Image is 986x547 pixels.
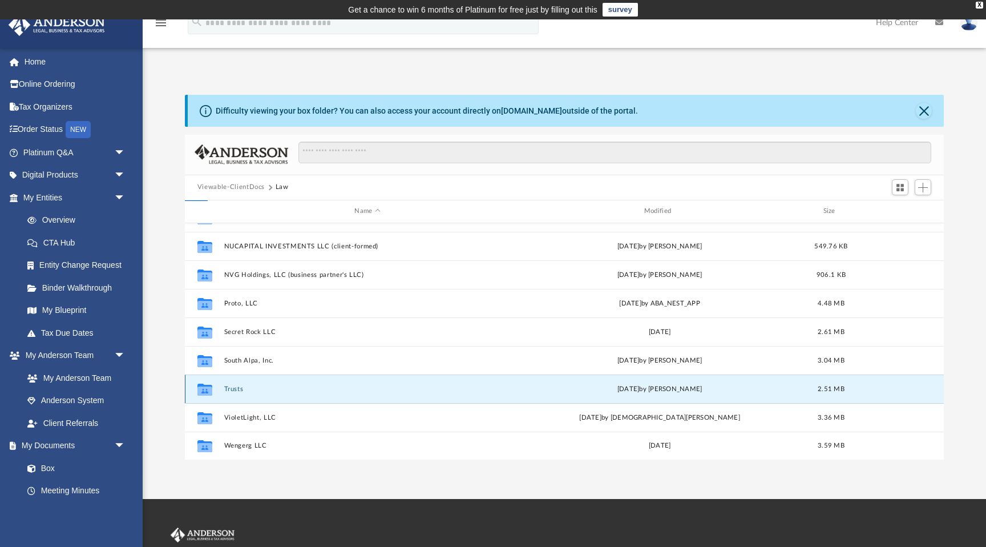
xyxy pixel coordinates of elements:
button: Proto, LLC [224,300,511,307]
span: 4.48 MB [818,300,844,306]
a: Binder Walkthrough [16,276,143,299]
div: [DATE] by [PERSON_NAME] [516,355,803,365]
div: close [976,2,983,9]
div: Get a chance to win 6 months of Platinum for free just by filling out this [348,3,597,17]
span: 3.04 MB [818,357,844,363]
div: Name [223,206,511,216]
a: Forms Library [16,502,131,525]
input: Search files and folders [298,142,932,163]
img: Anderson Advisors Platinum Portal [168,528,237,542]
span: arrow_drop_down [114,164,137,187]
a: My Anderson Team [16,367,131,389]
button: NVG Holdings, LLC (business partner's LLC) [224,271,511,279]
a: [DOMAIN_NAME] [501,106,562,115]
a: My Documentsarrow_drop_down [8,435,137,457]
span: arrow_drop_down [114,435,137,458]
a: My Anderson Teamarrow_drop_down [8,344,137,367]
i: menu [154,16,168,30]
div: [DATE] [516,441,803,451]
span: 906.1 KB [817,271,846,277]
i: search [191,15,203,28]
span: 549.76 KB [814,243,847,249]
a: Platinum Q&Aarrow_drop_down [8,141,143,164]
a: Online Ordering [8,73,143,96]
div: [DATE] by [PERSON_NAME] [516,270,803,280]
a: survey [603,3,638,17]
div: [DATE] by [DEMOGRAPHIC_DATA][PERSON_NAME] [516,412,803,423]
a: Anderson System [16,389,137,412]
button: Law [276,182,289,192]
a: Digital Productsarrow_drop_down [8,164,143,187]
button: VioletLight, LLC [224,414,511,421]
span: arrow_drop_down [114,344,137,368]
span: 3.36 MB [818,414,844,420]
span: 2.51 MB [818,385,844,392]
a: Client Referrals [16,412,137,435]
button: Viewable-ClientDocs [197,182,265,192]
div: id [190,206,219,216]
button: Add [915,179,932,195]
button: Switch to Grid View [892,179,909,195]
a: Tax Due Dates [16,321,143,344]
a: Tax Organizers [8,95,143,118]
a: Order StatusNEW [8,118,143,142]
span: 3.59 MB [818,443,844,449]
a: CTA Hub [16,231,143,254]
div: [DATE] [516,327,803,337]
span: 2.61 MB [818,328,844,335]
div: NEW [66,121,91,138]
button: South Alpa, Inc. [224,357,511,364]
img: Anderson Advisors Platinum Portal [5,14,108,36]
button: NUCAPITAL INVESTMENTS LLC (client-formed) [224,243,511,250]
button: Trusts [224,385,511,393]
span: arrow_drop_down [114,141,137,164]
div: Size [808,206,854,216]
button: Wengerg LLC [224,442,511,449]
button: Secret Rock LLC [224,328,511,336]
img: User Pic [960,14,977,31]
a: Meeting Minutes [16,480,137,502]
div: [DATE] by [PERSON_NAME] [516,241,803,251]
a: My Blueprint [16,299,137,322]
div: Difficulty viewing your box folder? You can also access your account directly on outside of the p... [216,105,638,117]
div: [DATE] by [PERSON_NAME] [516,384,803,394]
div: grid [185,223,944,460]
div: id [859,206,939,216]
div: [DATE] by ABA_NEST_APP [516,298,803,308]
a: Box [16,457,131,480]
a: My Entitiesarrow_drop_down [8,186,143,209]
div: Modified [516,206,803,216]
a: Overview [16,209,143,232]
button: Close [916,103,932,119]
span: arrow_drop_down [114,186,137,210]
a: Home [8,50,143,73]
a: Entity Change Request [16,254,143,277]
a: menu [154,22,168,30]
